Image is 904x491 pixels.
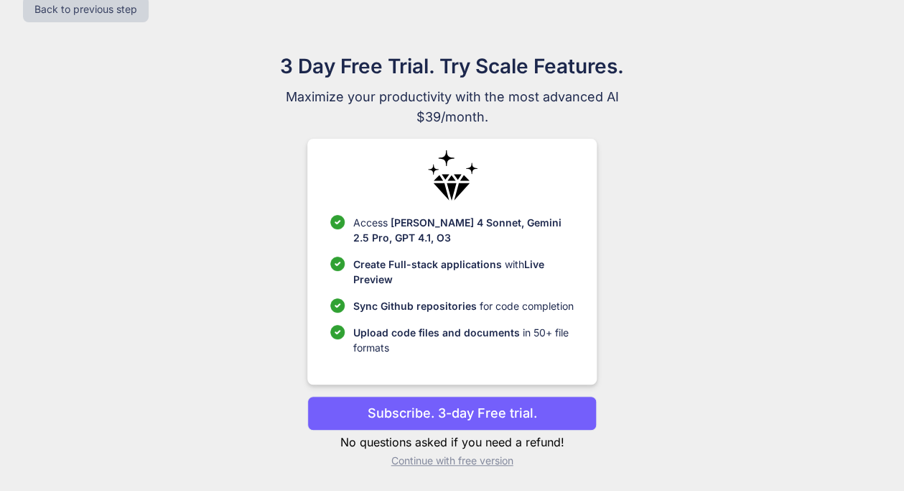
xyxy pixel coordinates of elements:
[211,51,694,81] h1: 3 Day Free Trial. Try Scale Features.
[307,454,597,468] p: Continue with free version
[353,326,520,339] span: Upload code files and documents
[211,87,694,107] span: Maximize your productivity with the most advanced AI
[330,325,345,339] img: checklist
[307,396,597,431] button: Subscribe. 3-day Free trial.
[353,300,477,312] span: Sync Github repositories
[353,258,505,270] span: Create Full-stack applications
[353,216,561,244] span: [PERSON_NAME] 4 Sonnet, Gemini 2.5 Pro, GPT 4.1, O3
[330,215,345,229] img: checklist
[307,433,597,451] p: No questions asked if you need a refund!
[330,257,345,271] img: checklist
[211,107,694,127] span: $39/month.
[353,257,574,287] p: with
[353,215,574,245] p: Access
[368,403,537,423] p: Subscribe. 3-day Free trial.
[330,298,345,313] img: checklist
[353,298,574,313] p: for code completion
[353,325,574,355] p: in 50+ file formats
